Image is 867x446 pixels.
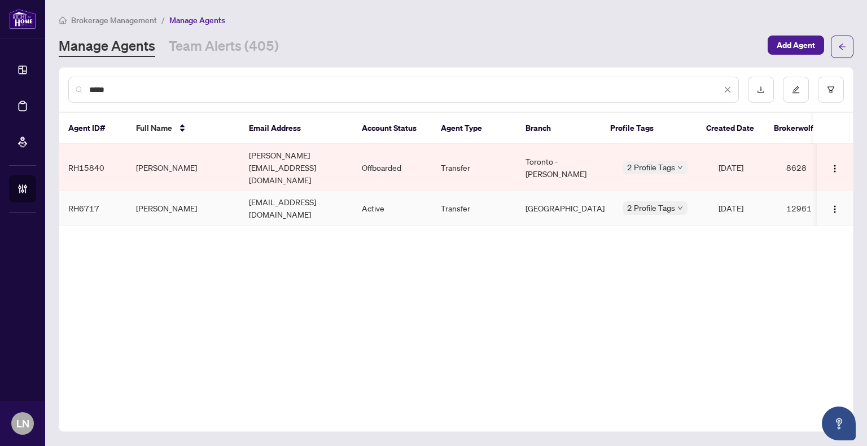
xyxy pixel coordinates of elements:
[826,158,844,176] button: Logo
[161,14,165,27] li: /
[838,43,846,51] span: arrow-left
[783,77,809,103] button: edit
[827,86,835,94] span: filter
[59,16,67,24] span: home
[818,77,844,103] button: filter
[9,8,36,29] img: logo
[777,191,845,226] td: 12961
[627,201,675,214] span: 2 Profile Tags
[627,161,675,174] span: 2 Profile Tags
[169,37,279,57] a: Team Alerts (405)
[601,113,697,144] th: Profile Tags
[516,191,614,226] td: [GEOGRAPHIC_DATA]
[792,86,800,94] span: edit
[432,191,516,226] td: Transfer
[59,144,127,191] td: RH15840
[516,113,601,144] th: Branch
[16,416,29,431] span: LN
[677,165,683,170] span: down
[822,407,856,440] button: Open asap
[353,113,432,144] th: Account Status
[127,113,240,144] th: Full Name
[830,164,839,173] img: Logo
[169,15,225,25] span: Manage Agents
[777,36,815,54] span: Add Agent
[127,191,240,226] td: [PERSON_NAME]
[240,144,353,191] td: [PERSON_NAME][EMAIL_ADDRESS][DOMAIN_NAME]
[240,191,353,226] td: [EMAIL_ADDRESS][DOMAIN_NAME]
[710,191,777,226] td: [DATE]
[353,144,432,191] td: Offboarded
[432,144,516,191] td: Transfer
[59,113,127,144] th: Agent ID#
[765,113,833,144] th: Brokerwolf ID
[748,77,774,103] button: download
[724,86,732,94] span: close
[432,113,516,144] th: Agent Type
[136,122,172,134] span: Full Name
[697,113,765,144] th: Created Date
[516,144,614,191] td: Toronto - [PERSON_NAME]
[777,144,845,191] td: 8628
[71,15,157,25] span: Brokerage Management
[127,144,240,191] td: [PERSON_NAME]
[826,199,844,217] button: Logo
[757,86,765,94] span: download
[240,113,353,144] th: Email Address
[353,191,432,226] td: Active
[59,191,127,226] td: RH6717
[830,205,839,214] img: Logo
[59,37,155,57] a: Manage Agents
[677,205,683,211] span: down
[768,36,824,55] button: Add Agent
[710,144,777,191] td: [DATE]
